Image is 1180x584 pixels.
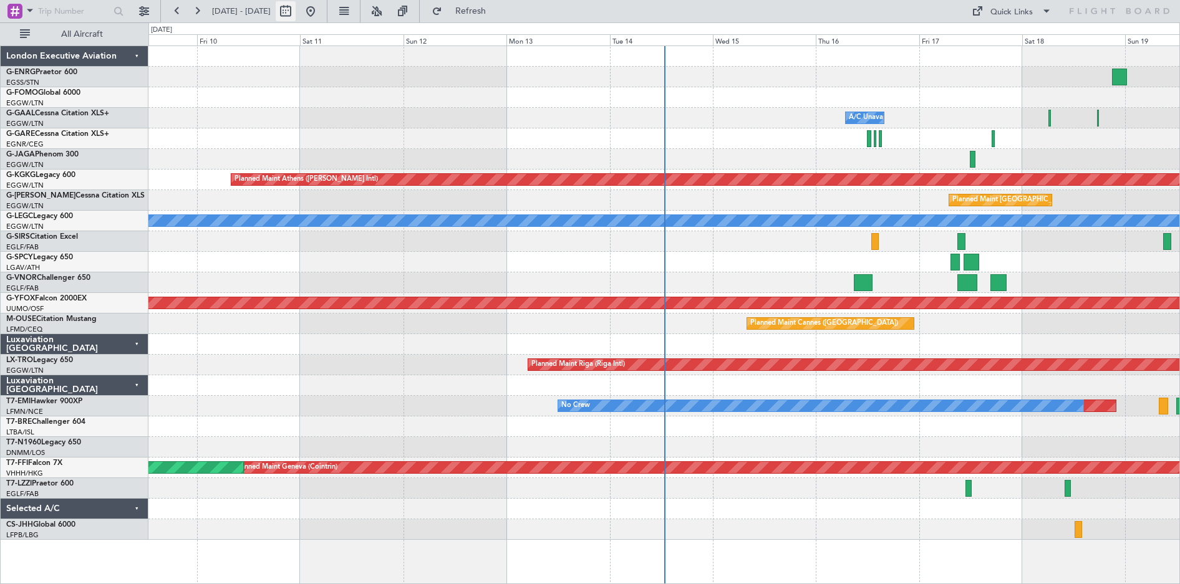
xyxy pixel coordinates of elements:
[6,78,39,87] a: EGSS/STN
[952,191,1149,209] div: Planned Maint [GEOGRAPHIC_DATA] ([GEOGRAPHIC_DATA])
[506,34,609,45] div: Mon 13
[6,89,80,97] a: G-FOMOGlobal 6000
[6,130,109,138] a: G-GARECessna Citation XLS+
[610,34,713,45] div: Tue 14
[6,201,44,211] a: EGGW/LTN
[6,140,44,149] a: EGNR/CEG
[14,24,135,44] button: All Aircraft
[6,233,30,241] span: G-SIRS
[713,34,816,45] div: Wed 15
[6,171,75,179] a: G-KGKGLegacy 600
[6,98,44,108] a: EGGW/LTN
[6,254,73,261] a: G-SPCYLegacy 650
[32,30,132,39] span: All Aircraft
[6,315,36,323] span: M-OUSE
[6,213,73,220] a: G-LEGCLegacy 600
[6,439,81,446] a: T7-N1960Legacy 650
[6,130,35,138] span: G-GARE
[6,69,77,76] a: G-ENRGPraetor 600
[6,439,41,446] span: T7-N1960
[445,7,497,16] span: Refresh
[561,396,590,415] div: No Crew
[6,69,36,76] span: G-ENRG
[151,25,172,36] div: [DATE]
[6,521,75,529] a: CS-JHHGlobal 6000
[6,295,87,302] a: G-YFOXFalcon 2000EX
[6,160,44,170] a: EGGW/LTN
[849,108,901,127] div: A/C Unavailable
[6,89,38,97] span: G-FOMO
[1022,34,1125,45] div: Sat 18
[6,181,44,190] a: EGGW/LTN
[6,521,33,529] span: CS-JHH
[235,458,337,477] div: Planned Maint Geneva (Cointrin)
[6,418,85,426] a: T7-BREChallenger 604
[816,34,919,45] div: Thu 16
[6,357,73,364] a: LX-TROLegacy 650
[6,398,31,405] span: T7-EMI
[6,407,43,416] a: LFMN/NCE
[6,242,39,252] a: EGLF/FAB
[235,170,378,189] div: Planned Maint Athens ([PERSON_NAME] Intl)
[6,480,74,487] a: T7-LZZIPraetor 600
[6,366,44,375] a: EGGW/LTN
[6,274,90,282] a: G-VNORChallenger 650
[990,6,1033,19] div: Quick Links
[6,459,28,467] span: T7-FFI
[197,34,300,45] div: Fri 10
[6,213,33,220] span: G-LEGC
[6,284,39,293] a: EGLF/FAB
[6,448,45,457] a: DNMM/LOS
[6,119,44,128] a: EGGW/LTN
[6,489,39,499] a: EGLF/FAB
[6,315,97,323] a: M-OUSECitation Mustang
[404,34,506,45] div: Sun 12
[6,459,62,467] a: T7-FFIFalcon 7X
[6,110,109,117] a: G-GAALCessna Citation XLS+
[6,295,35,302] span: G-YFOX
[6,274,37,282] span: G-VNOR
[919,34,1022,45] div: Fri 17
[426,1,501,21] button: Refresh
[6,171,36,179] span: G-KGKG
[6,325,42,334] a: LFMD/CEQ
[6,530,39,540] a: LFPB/LBG
[6,469,43,478] a: VHHH/HKG
[750,314,898,333] div: Planned Maint Cannes ([GEOGRAPHIC_DATA])
[212,6,271,17] span: [DATE] - [DATE]
[6,263,40,272] a: LGAV/ATH
[6,151,79,158] a: G-JAGAPhenom 300
[6,192,75,199] span: G-[PERSON_NAME]
[6,418,32,426] span: T7-BRE
[6,233,78,241] a: G-SIRSCitation Excel
[6,254,33,261] span: G-SPCY
[6,151,35,158] span: G-JAGA
[6,398,82,405] a: T7-EMIHawker 900XP
[531,355,625,374] div: Planned Maint Riga (Riga Intl)
[6,357,33,364] span: LX-TRO
[6,428,34,437] a: LTBA/ISL
[6,192,145,199] a: G-[PERSON_NAME]Cessna Citation XLS
[6,222,44,231] a: EGGW/LTN
[6,110,35,117] span: G-GAAL
[965,1,1058,21] button: Quick Links
[6,304,44,314] a: UUMO/OSF
[38,2,110,21] input: Trip Number
[6,480,32,487] span: T7-LZZI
